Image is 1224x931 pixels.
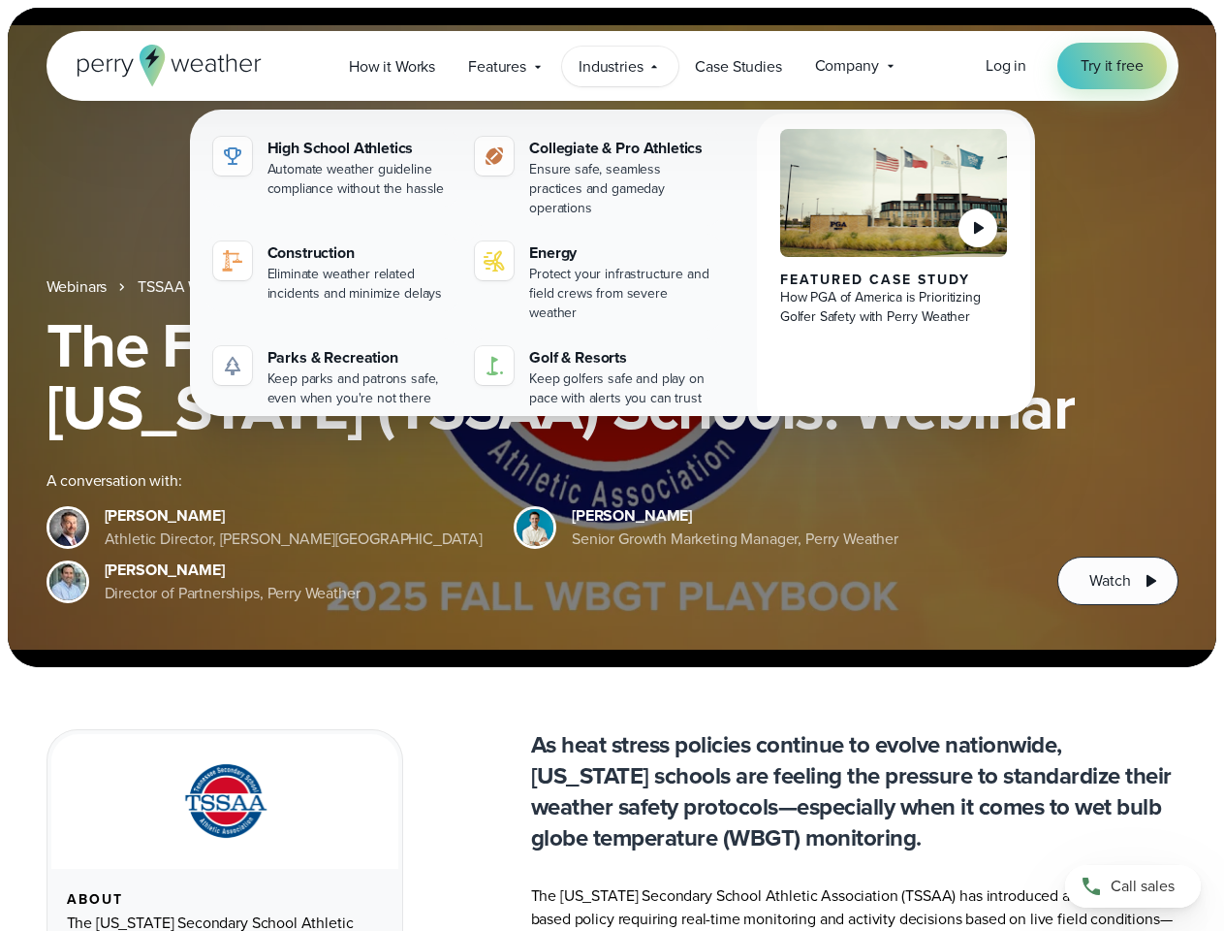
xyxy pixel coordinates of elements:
div: A conversation with: [47,469,1027,493]
span: Features [468,55,526,79]
div: Keep golfers safe and play on pace with alerts you can trust [529,369,714,408]
a: Log in [986,54,1026,78]
p: As heat stress policies continue to evolve nationwide, [US_STATE] schools are feeling the pressur... [531,729,1178,853]
div: High School Athletics [267,137,453,160]
a: Webinars [47,275,108,299]
span: Case Studies [695,55,781,79]
img: highschool-icon.svg [221,144,244,168]
div: Automate weather guideline compliance without the hassle [267,160,453,199]
a: High School Athletics Automate weather guideline compliance without the hassle [205,129,460,207]
div: Parks & Recreation [267,346,453,369]
span: Log in [986,54,1026,77]
div: [PERSON_NAME] [572,504,898,528]
div: Energy [529,241,714,265]
img: proathletics-icon@2x-1.svg [483,144,506,168]
span: Try it free [1081,54,1143,78]
div: How PGA of America is Prioritizing Golfer Safety with Perry Weather [780,288,1008,327]
div: Protect your infrastructure and field crews from severe weather [529,265,714,323]
img: Spencer Patton, Perry Weather [517,509,553,546]
div: Athletic Director, [PERSON_NAME][GEOGRAPHIC_DATA] [105,528,484,551]
a: How it Works [332,47,452,86]
img: PGA of America, Frisco Campus [780,129,1008,257]
h1: The Fall WBGT Playbook for [US_STATE] (TSSAA) Schools: Webinar [47,314,1178,438]
span: Company [815,54,879,78]
a: Try it free [1057,43,1166,89]
button: Watch [1057,557,1177,605]
img: parks-icon-grey.svg [221,354,244,377]
div: Keep parks and patrons safe, even when you're not there [267,369,453,408]
a: construction perry weather Construction Eliminate weather related incidents and minimize delays [205,234,460,311]
div: Ensure safe, seamless practices and gameday operations [529,160,714,218]
nav: Breadcrumb [47,275,1178,299]
div: [PERSON_NAME] [105,559,361,582]
span: How it Works [349,55,435,79]
span: Watch [1089,569,1130,593]
div: [PERSON_NAME] [105,504,484,528]
img: Brian Wyatt [49,509,86,546]
a: Energy Protect your infrastructure and field crews from severe weather [467,234,722,331]
img: TSSAA-Tennessee-Secondary-School-Athletic-Association.svg [160,757,290,846]
div: Director of Partnerships, Perry Weather [105,582,361,605]
img: energy-icon@2x-1.svg [483,249,506,273]
a: PGA of America, Frisco Campus Featured Case Study How PGA of America is Prioritizing Golfer Safet... [757,113,1031,432]
img: golf-iconV2.svg [483,354,506,377]
div: Featured Case Study [780,273,1008,288]
div: Construction [267,241,453,265]
a: Case Studies [678,47,798,86]
a: TSSAA WBGT Fall Playbook [138,275,322,299]
div: Collegiate & Pro Athletics [529,137,714,160]
div: Eliminate weather related incidents and minimize delays [267,265,453,304]
span: Call sales [1111,875,1175,898]
div: Senior Growth Marketing Manager, Perry Weather [572,528,898,551]
a: Collegiate & Pro Athletics Ensure safe, seamless practices and gameday operations [467,129,722,226]
a: Call sales [1065,865,1201,908]
img: construction perry weather [221,249,244,273]
div: About [67,892,383,908]
span: Industries [579,55,643,79]
a: Parks & Recreation Keep parks and patrons safe, even when you're not there [205,338,460,416]
img: Jeff Wood [49,563,86,600]
div: Golf & Resorts [529,346,714,369]
a: Golf & Resorts Keep golfers safe and play on pace with alerts you can trust [467,338,722,416]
